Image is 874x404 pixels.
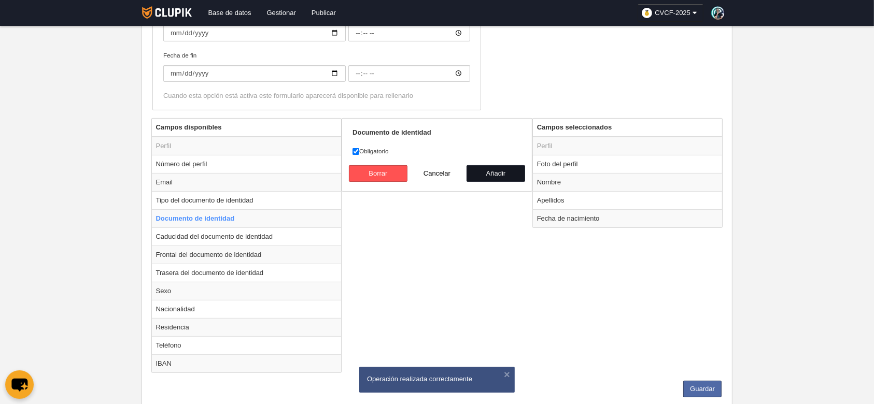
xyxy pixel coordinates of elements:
[152,209,342,227] td: Documento de identidad
[367,374,507,384] div: Operación realizada correctamente
[163,65,346,82] input: Fecha de fin
[533,137,723,155] td: Perfil
[655,8,690,18] span: CVCF-2025
[152,300,342,318] td: Nacionalidad
[5,370,34,399] button: chat-button
[502,369,512,380] button: ×
[353,148,359,155] input: Obligatorio
[152,227,342,246] td: Caducidad del documento de identidad
[348,25,470,41] input: Fecha de inicio
[533,173,723,191] td: Nombre
[711,6,725,20] img: PaoBqShlDZri.30x30.jpg
[152,246,342,264] td: Frontal del documento de identidad
[533,155,723,173] td: Foto del perfil
[353,128,431,136] strong: Documento de identidad
[348,65,470,82] input: Fecha de fin
[152,282,342,300] td: Sexo
[638,4,703,22] a: CVCF-2025
[349,165,408,182] button: Borrar
[152,264,342,282] td: Trasera del documento de identidad
[152,173,342,191] td: Email
[533,119,723,137] th: Campos seleccionados
[467,165,526,182] button: Añadir
[533,209,723,227] td: Fecha de nacimiento
[407,165,467,182] button: Cancelar
[152,155,342,173] td: Número del perfil
[152,336,342,354] td: Teléfono
[152,354,342,372] td: IBAN
[152,318,342,336] td: Residencia
[163,51,470,82] label: Fecha de fin
[353,147,521,156] label: Obligatorio
[163,25,346,41] input: Fecha de inicio
[142,6,192,19] img: Clupik
[152,137,342,155] td: Perfil
[533,191,723,209] td: Apellidos
[152,119,342,137] th: Campos disponibles
[683,381,722,397] button: Guardar
[642,8,652,18] img: organizador.30x30.png
[163,91,470,100] div: Cuando esta opción está activa este formulario aparecerá disponible para rellenarlo
[152,191,342,209] td: Tipo del documento de identidad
